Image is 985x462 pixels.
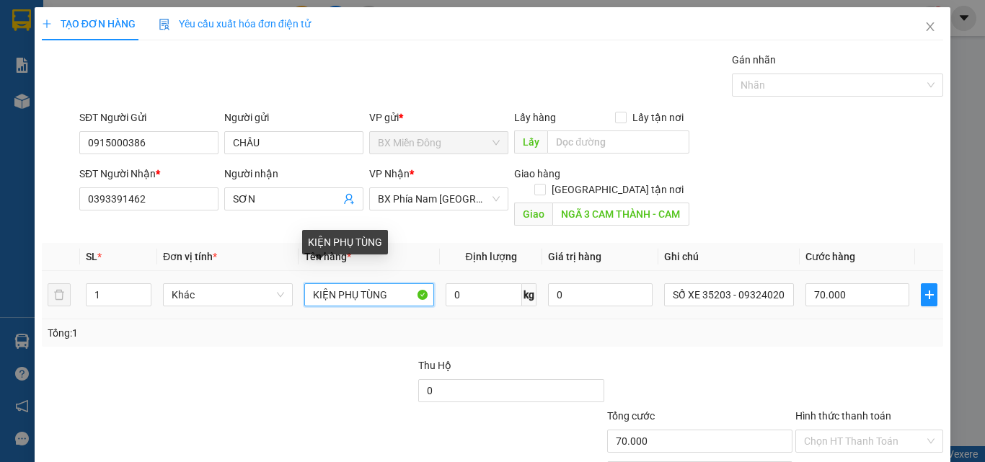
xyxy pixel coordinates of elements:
[7,61,100,77] li: VP BX Miền Đông
[302,230,388,254] div: KIỆN PHỤ TÙNG
[42,18,136,30] span: TẠO ĐƠN HÀNG
[547,130,689,154] input: Dọc đường
[921,283,937,306] button: plus
[522,283,536,306] span: kg
[378,132,500,154] span: BX Miền Đông
[514,112,556,123] span: Lấy hàng
[159,19,170,30] img: icon
[369,110,508,125] div: VP gửi
[48,283,71,306] button: delete
[795,410,891,422] label: Hình thức thanh toán
[224,166,363,182] div: Người nhận
[7,80,17,90] span: environment
[546,182,689,197] span: [GEOGRAPHIC_DATA] tận nơi
[658,243,800,271] th: Ghi chú
[418,360,451,371] span: Thu Hộ
[627,110,689,125] span: Lấy tận nơi
[343,193,355,205] span: user-add
[159,18,311,30] span: Yêu cầu xuất hóa đơn điện tử
[100,61,192,109] li: VP Quản lý VP [GEOGRAPHIC_DATA] xe Limousine
[79,166,218,182] div: SĐT Người Nhận
[922,289,937,301] span: plus
[548,251,601,262] span: Giá trị hàng
[378,188,500,210] span: BX Phía Nam Nha Trang
[514,168,560,179] span: Giao hàng
[805,251,855,262] span: Cước hàng
[514,130,547,154] span: Lấy
[304,283,434,306] input: VD: Bàn, Ghế
[86,251,97,262] span: SL
[79,110,218,125] div: SĐT Người Gửi
[42,19,52,29] span: plus
[607,410,655,422] span: Tổng cước
[224,110,363,125] div: Người gửi
[552,203,689,226] input: Dọc đường
[910,7,950,48] button: Close
[664,283,794,306] input: Ghi Chú
[514,203,552,226] span: Giao
[732,54,776,66] label: Gán nhãn
[7,79,76,107] b: 339 Đinh Bộ Lĩnh, P26
[7,7,209,35] li: Cúc Tùng
[465,251,516,262] span: Định lượng
[924,21,936,32] span: close
[172,284,284,306] span: Khác
[48,325,381,341] div: Tổng: 1
[163,251,217,262] span: Đơn vị tính
[548,283,652,306] input: 0
[369,168,410,179] span: VP Nhận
